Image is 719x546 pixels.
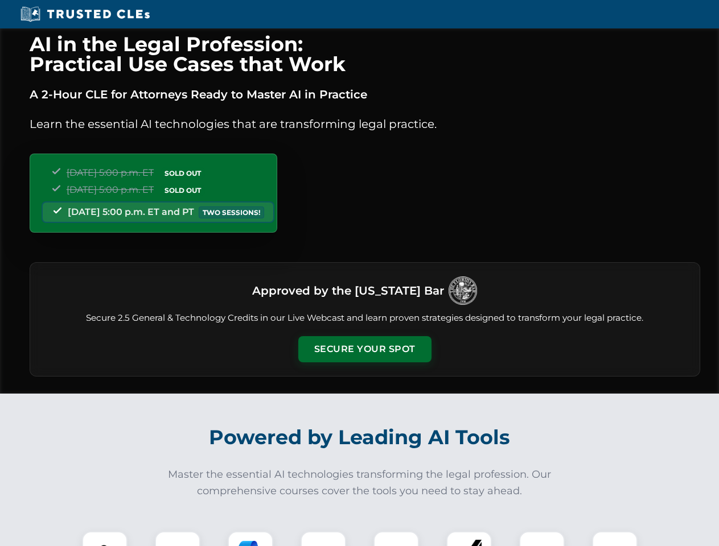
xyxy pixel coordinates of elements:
h1: AI in the Legal Profession: Practical Use Cases that Work [30,34,700,74]
span: [DATE] 5:00 p.m. ET [67,167,154,178]
button: Secure Your Spot [298,336,432,362]
p: Learn the essential AI technologies that are transforming legal practice. [30,115,700,133]
img: Logo [449,276,477,305]
h3: Approved by the [US_STATE] Bar [252,280,444,301]
p: A 2-Hour CLE for Attorneys Ready to Master AI in Practice [30,85,700,104]
h2: Powered by Leading AI Tools [44,417,675,457]
span: [DATE] 5:00 p.m. ET [67,184,154,195]
span: SOLD OUT [161,184,205,196]
img: Trusted CLEs [17,6,153,23]
span: SOLD OUT [161,167,205,179]
p: Master the essential AI technologies transforming the legal profession. Our comprehensive courses... [161,466,559,499]
p: Secure 2.5 General & Technology Credits in our Live Webcast and learn proven strategies designed ... [44,312,686,325]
